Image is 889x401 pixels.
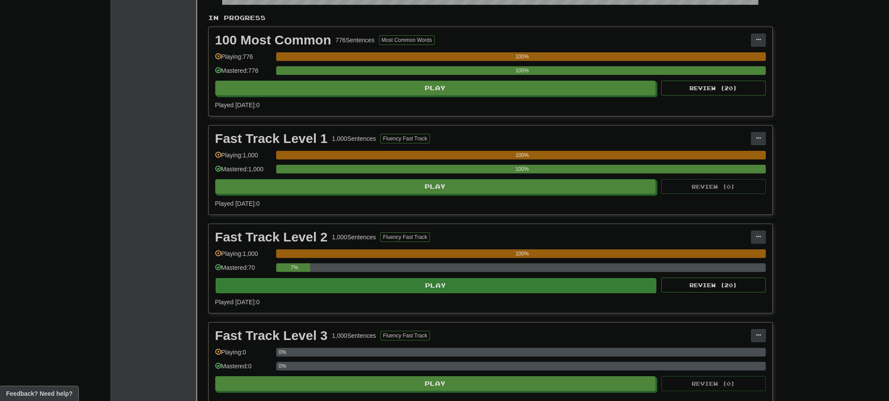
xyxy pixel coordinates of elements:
div: Playing: 776 [215,52,272,67]
button: Fluency Fast Track [380,134,429,143]
div: 7% [279,263,310,272]
div: Fast Track Level 3 [215,329,328,342]
div: Playing: 0 [215,348,272,362]
div: 100% [279,151,766,160]
div: Fast Track Level 1 [215,132,328,145]
div: 1,000 Sentences [332,134,376,143]
button: Review (20) [661,81,766,95]
div: 100 Most Common [215,34,331,47]
button: Review (0) [661,376,766,391]
div: 100% [279,249,766,258]
div: Playing: 1,000 [215,249,272,264]
div: Mastered: 0 [215,362,272,376]
span: Open feedback widget [6,389,72,398]
div: Mastered: 70 [215,263,272,278]
p: In Progress [208,14,773,22]
div: Fast Track Level 2 [215,231,328,244]
button: Fluency Fast Track [380,331,429,340]
span: Played [DATE]: 0 [215,102,260,109]
div: 100% [279,165,766,173]
button: Play [215,81,656,95]
div: 776 Sentences [335,36,375,44]
div: 100% [279,52,766,61]
div: Playing: 1,000 [215,151,272,165]
div: Mastered: 776 [215,66,272,81]
button: Most Common Words [379,35,435,45]
span: Played [DATE]: 0 [215,299,260,306]
button: Play [215,179,656,194]
div: 100% [279,66,766,75]
div: Mastered: 1,000 [215,165,272,179]
div: 1,000 Sentences [332,331,376,340]
div: 1,000 Sentences [332,233,376,241]
span: Played [DATE]: 0 [215,200,260,207]
button: Play [216,278,656,293]
button: Play [215,376,656,391]
button: Fluency Fast Track [380,232,429,242]
button: Review (0) [661,179,766,194]
button: Review (20) [661,278,766,292]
